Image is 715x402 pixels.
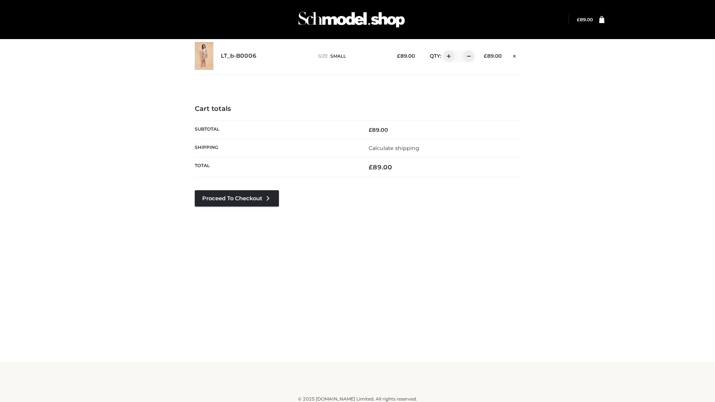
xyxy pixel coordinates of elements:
span: SMALL [330,53,346,59]
span: £ [369,127,372,133]
p: size : [318,53,385,60]
th: Total [195,157,357,177]
span: £ [484,53,487,59]
bdi: 89.00 [484,53,502,59]
h4: Cart totals [195,105,520,113]
th: Shipping [195,139,357,157]
bdi: 89.00 [577,17,593,22]
div: QTY: [422,50,472,62]
bdi: 89.00 [397,53,415,59]
bdi: 89.00 [369,127,388,133]
a: £89.00 [577,17,593,22]
a: Remove this item [509,50,520,60]
bdi: 89.00 [369,163,392,171]
span: £ [577,17,580,22]
img: Schmodel Admin 964 [296,5,407,34]
a: Proceed to Checkout [195,190,279,207]
a: LT_b-B0006 [221,52,257,60]
th: Subtotal [195,121,357,139]
span: £ [369,163,373,171]
a: Calculate shipping [369,145,419,151]
span: £ [397,53,400,59]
